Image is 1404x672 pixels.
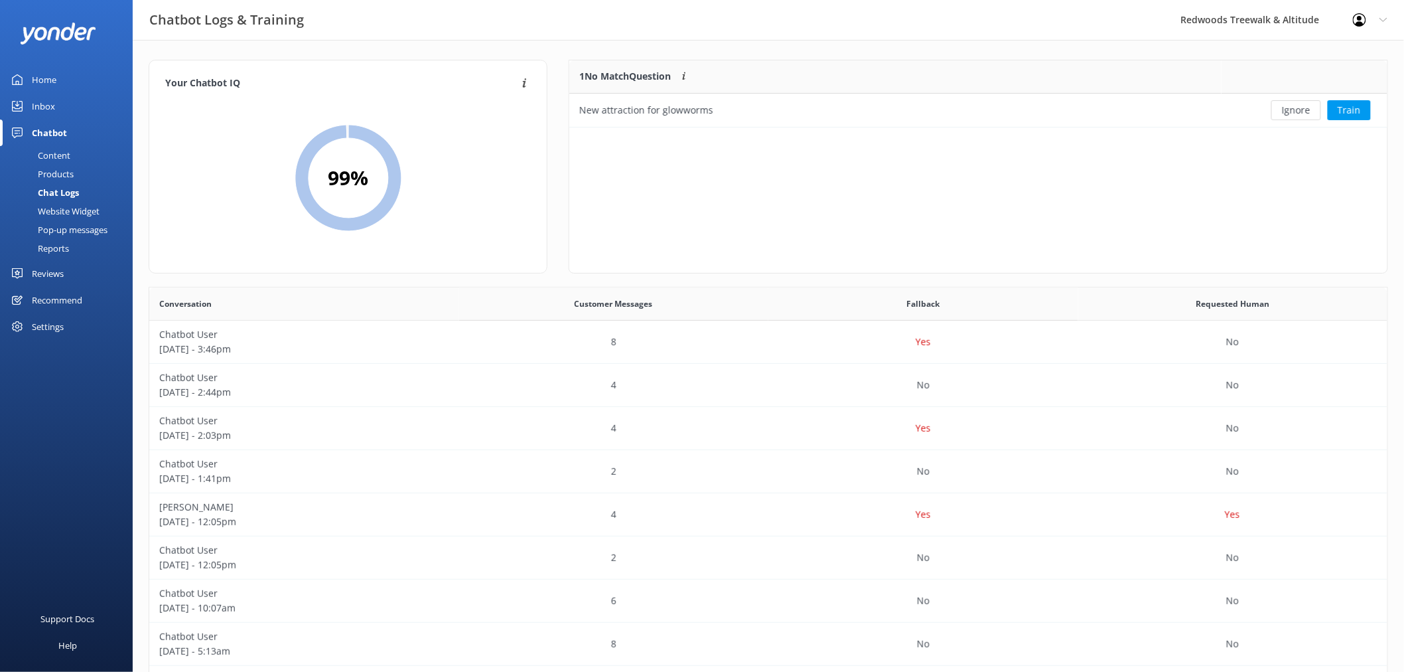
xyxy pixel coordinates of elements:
p: [DATE] - 5:13am [159,644,449,659]
p: Chatbot User [159,371,449,385]
p: [DATE] - 1:41pm [159,471,449,486]
h4: Your Chatbot IQ [165,76,518,91]
span: Customer Messages [575,297,653,310]
a: Reports [8,239,133,258]
img: yonder-white-logo.png [20,23,96,44]
div: Settings [32,313,64,340]
p: No [917,378,930,392]
p: Yes [916,507,931,522]
button: Ignore [1271,100,1321,120]
p: 4 [611,507,616,522]
p: Chatbot User [159,630,449,644]
span: Requested Human [1196,297,1269,310]
p: Chatbot User [159,327,449,342]
p: No [1226,637,1239,651]
div: Products [8,165,74,183]
div: Support Docs [41,606,95,632]
div: Chatbot [32,120,67,146]
p: [DATE] - 12:05pm [159,515,449,529]
button: Train [1328,100,1371,120]
div: Help [58,632,77,659]
span: Conversation [159,297,212,310]
p: 4 [611,378,616,392]
div: row [569,94,1387,127]
p: 4 [611,421,616,436]
h3: Chatbot Logs & Training [149,9,304,31]
span: Fallback [906,297,940,310]
p: [PERSON_NAME] [159,500,449,515]
p: No [1226,594,1239,608]
p: [DATE] - 2:44pm [159,385,449,400]
p: 8 [611,335,616,349]
h2: 99 % [328,162,368,194]
p: 8 [611,637,616,651]
p: Chatbot User [159,586,449,601]
p: No [917,464,930,479]
p: Yes [916,335,931,349]
div: Website Widget [8,202,100,220]
p: Chatbot User [159,457,449,471]
div: row [149,407,1387,450]
div: New attraction for glowworms [579,103,713,118]
p: [DATE] - 10:07am [159,601,449,616]
div: row [149,537,1387,580]
p: [DATE] - 3:46pm [159,342,449,357]
div: row [149,493,1387,537]
div: Home [32,66,56,93]
div: Chat Logs [8,183,79,202]
p: 2 [611,464,616,479]
div: Reports [8,239,69,258]
a: Products [8,165,133,183]
div: grid [569,94,1387,127]
p: No [1226,464,1239,479]
p: Yes [1225,507,1240,522]
div: row [149,450,1387,493]
div: Recommend [32,287,82,313]
p: [DATE] - 12:05pm [159,558,449,572]
div: row [149,580,1387,623]
p: 6 [611,594,616,608]
p: [DATE] - 2:03pm [159,428,449,443]
a: Content [8,146,133,165]
p: Chatbot User [159,414,449,428]
p: No [917,637,930,651]
div: row [149,321,1387,364]
p: 1 No Match Question [579,69,671,84]
a: Chat Logs [8,183,133,202]
p: No [1226,550,1239,565]
p: 2 [611,550,616,565]
p: Chatbot User [159,543,449,558]
div: row [149,623,1387,666]
p: No [917,550,930,565]
div: Content [8,146,70,165]
a: Website Widget [8,202,133,220]
div: Reviews [32,260,64,287]
a: Pop-up messages [8,220,133,239]
div: Inbox [32,93,55,120]
p: No [1226,335,1239,349]
p: No [917,594,930,608]
div: Pop-up messages [8,220,107,239]
p: No [1226,378,1239,392]
div: row [149,364,1387,407]
p: Yes [916,421,931,436]
p: No [1226,421,1239,436]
